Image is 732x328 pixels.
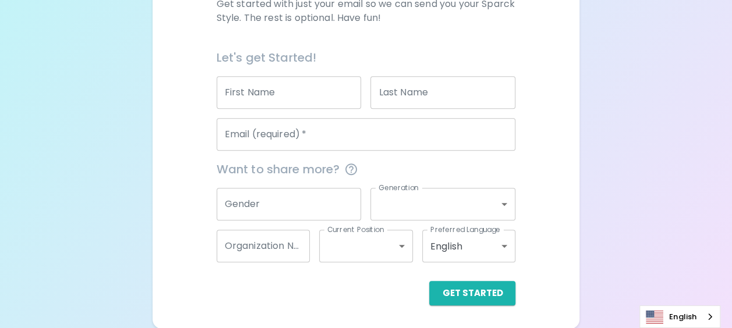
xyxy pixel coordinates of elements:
[639,305,720,328] aside: Language selected: English
[640,306,720,327] a: English
[327,224,384,234] label: Current Position
[379,183,419,192] label: Generation
[429,281,515,305] button: Get Started
[217,160,516,179] span: Want to share more?
[430,224,500,234] label: Preferred Language
[422,230,516,262] div: English
[217,48,516,67] h6: Let's get Started!
[344,162,358,176] svg: This information is completely confidential and only used for aggregated appreciation studies at ...
[639,305,720,328] div: Language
